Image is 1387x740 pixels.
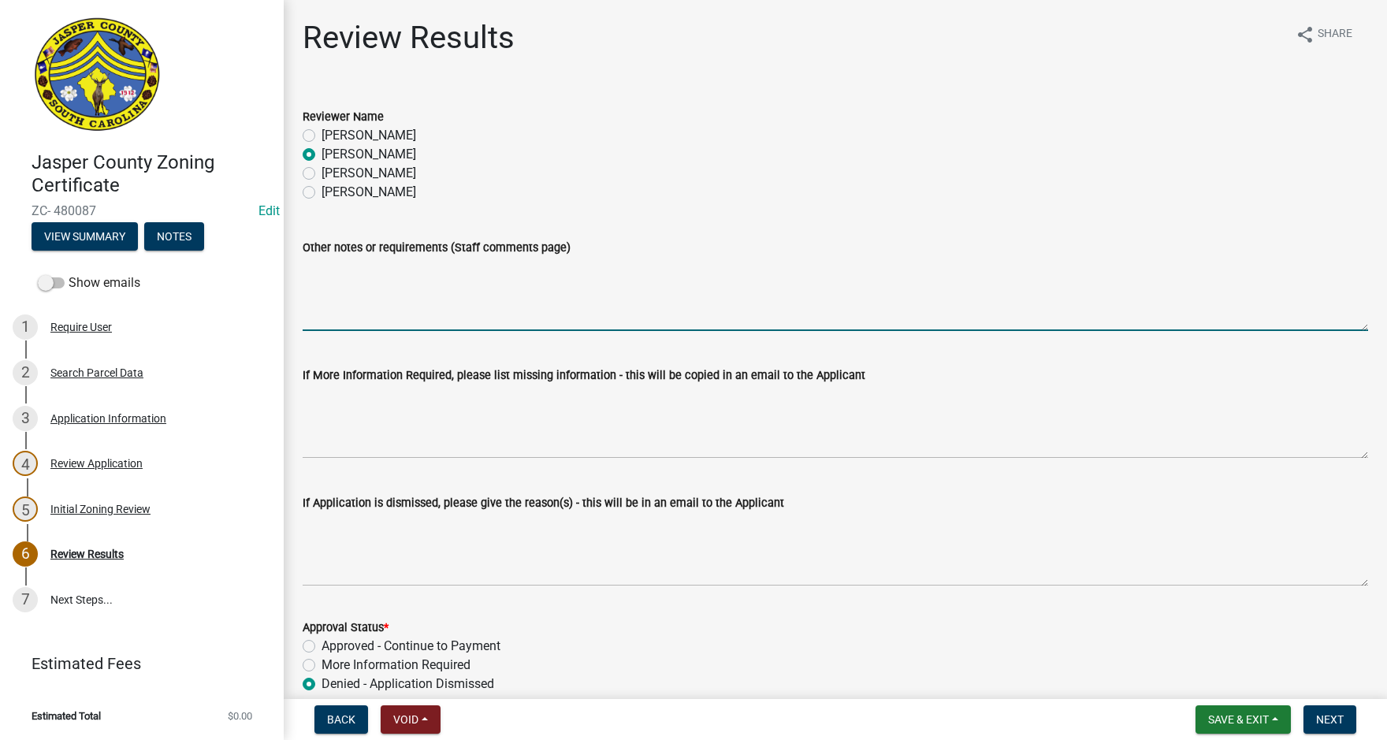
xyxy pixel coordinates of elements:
[393,713,418,726] span: Void
[322,145,416,164] label: [PERSON_NAME]
[13,541,38,567] div: 6
[38,273,140,292] label: Show emails
[322,126,416,145] label: [PERSON_NAME]
[32,17,163,135] img: Jasper County, South Carolina
[13,587,38,612] div: 7
[381,705,441,734] button: Void
[303,623,389,634] label: Approval Status
[32,151,271,197] h4: Jasper County Zoning Certificate
[50,367,143,378] div: Search Parcel Data
[322,183,416,202] label: [PERSON_NAME]
[32,711,101,721] span: Estimated Total
[258,203,280,218] wm-modal-confirm: Edit Application Number
[144,231,204,244] wm-modal-confirm: Notes
[32,222,138,251] button: View Summary
[322,656,470,675] label: More Information Required
[50,548,124,560] div: Review Results
[303,370,865,381] label: If More Information Required, please list missing information - this will be copied in an email t...
[322,675,494,694] label: Denied - Application Dismissed
[1195,705,1291,734] button: Save & Exit
[13,360,38,385] div: 2
[32,203,252,218] span: ZC- 480087
[258,203,280,218] a: Edit
[228,711,252,721] span: $0.00
[50,504,151,515] div: Initial Zoning Review
[13,314,38,340] div: 1
[13,406,38,431] div: 3
[13,648,258,679] a: Estimated Fees
[1303,705,1356,734] button: Next
[327,713,355,726] span: Back
[303,243,571,254] label: Other notes or requirements (Staff comments page)
[50,322,112,333] div: Require User
[303,19,515,57] h1: Review Results
[13,496,38,522] div: 5
[322,164,416,183] label: [PERSON_NAME]
[303,112,384,123] label: Reviewer Name
[1283,19,1365,50] button: shareShare
[1296,25,1314,44] i: share
[50,413,166,424] div: Application Information
[1316,713,1344,726] span: Next
[1208,713,1269,726] span: Save & Exit
[322,637,500,656] label: Approved - Continue to Payment
[32,231,138,244] wm-modal-confirm: Summary
[314,705,368,734] button: Back
[13,451,38,476] div: 4
[144,222,204,251] button: Notes
[1318,25,1352,44] span: Share
[50,458,143,469] div: Review Application
[303,498,784,509] label: If Application is dismissed, please give the reason(s) - this will be in an email to the Applicant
